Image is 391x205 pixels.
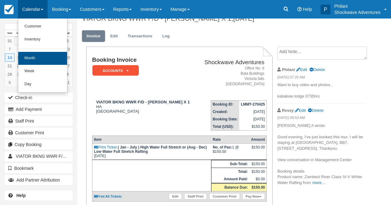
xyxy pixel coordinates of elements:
b: Help [16,193,26,198]
div: HA [GEOGRAPHIC_DATA] [92,100,197,114]
th: Sub-Total: [211,160,249,168]
em: ACCOUNTS [92,65,139,76]
td: [DATE] [92,144,211,160]
a: 13 [63,45,72,53]
a: Delete [308,108,323,113]
a: 29 [15,70,24,78]
ul: Calendar [18,19,67,93]
strong: Philani [282,67,295,72]
a: 11 [63,78,72,87]
td: $150.00 [249,168,267,176]
th: Item [92,136,211,144]
th: Balance Due: [211,183,249,191]
a: 8 [15,45,24,53]
a: more... [312,180,325,185]
a: 27 [63,62,72,70]
p: Philani [334,3,380,9]
a: 21 [5,62,15,70]
strong: LMMT-270425 [241,102,265,107]
a: Log [158,30,174,42]
a: Staff Print [184,193,207,199]
th: Mon [15,30,24,37]
em: [DATE] 07:25 AM [277,75,366,82]
a: Customer Print [5,128,73,138]
button: Add Payment [5,104,73,114]
td: 1 @ $150.00 [211,144,249,160]
div: $150.00 [251,145,265,154]
i: Help [297,7,302,11]
a: Delete [309,67,325,72]
th: Amount [249,136,267,144]
a: 7 [5,45,15,53]
a: 1 [15,37,24,45]
h1: VIATOR BKNG WWR F/D - [PERSON_NAME] X 1, [82,15,366,22]
td: $150.00 [249,160,267,168]
p: Want to buy video and photos , kabakwe lodge 0735hrs [277,82,366,99]
a: Month [18,52,67,65]
a: 6 [15,78,24,87]
a: 14 [5,53,15,62]
strong: Ressy [282,108,294,113]
em: [DATE] 08:53 AM [277,115,366,122]
a: Edit [295,108,306,113]
a: VIATOR BKNG WWR F/D - [PERSON_NAME] X 1 [5,151,73,161]
strong: ( Jan - July ) High Water Full Stretch or (Aug - Dec) Low Water Full Stretch Rafting [94,145,207,154]
a: Help [5,190,73,200]
th: Sun [5,30,15,37]
a: 28 [5,70,15,78]
button: Copy Booking [5,140,73,149]
strong: $150.00 [252,185,265,190]
a: Customer Print [209,193,240,199]
a: Edit [296,67,307,72]
a: 4 [63,70,72,78]
h1: Booking Invoice [92,57,197,63]
h2: Shockwave Adventures [200,59,265,66]
a: Pay Now [242,193,265,199]
a: Day [18,78,67,91]
a: 31 [5,37,15,45]
address: Office No. 6 Bata Buildings Victoria falls [GEOGRAPHIC_DATA] [200,66,265,87]
a: 6 [63,37,72,45]
th: Total: [211,168,249,176]
th: Rate [211,136,249,144]
td: [DATE] [239,115,267,123]
th: Amount Paid: [211,175,249,183]
td: $150.00 [239,123,267,131]
th: Booking Date: [211,115,239,123]
td: $0.00 [249,175,267,183]
button: Add Partner Attribution [5,175,73,185]
a: Staff Print [5,116,73,126]
a: Edit [106,30,122,42]
th: Created: [211,108,239,115]
span: Help [303,7,312,12]
a: 22 [15,62,24,70]
th: Total (USD): [211,123,239,131]
a: Print Ticket [94,145,117,149]
th: Sat [63,30,72,37]
span: VIATOR BKNG WWR F/D - [PERSON_NAME] X 1 [16,154,113,159]
a: ACCOUNTS [92,65,137,76]
button: Bookmark [5,163,73,173]
img: checkfront-main-nav-mini-logo.png [4,5,14,14]
button: Check-in [5,93,73,102]
a: 15 [15,53,24,62]
a: Edit [169,193,182,199]
strong: No. of Pax [213,145,232,149]
p: Shockwave Adventures [334,9,380,15]
a: Customer [18,20,67,33]
a: Week [18,65,67,78]
div: P [321,5,330,15]
a: 20 [63,53,72,62]
td: [DATE] [239,108,267,115]
th: Booking ID: [211,101,239,108]
a: Print All Tickets [94,195,122,198]
a: Transactions [123,30,157,42]
a: Invoice [82,30,105,42]
p: [PERSON_NAME] A wrote: Good evening, I've just booked this tour. I will be staying at [GEOGRAPHIC... [277,123,366,186]
a: Inventory [18,33,67,46]
strong: VIATOR BKNG WWR F/D - [PERSON_NAME] X 1 [96,100,190,104]
a: 5 [5,78,15,87]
